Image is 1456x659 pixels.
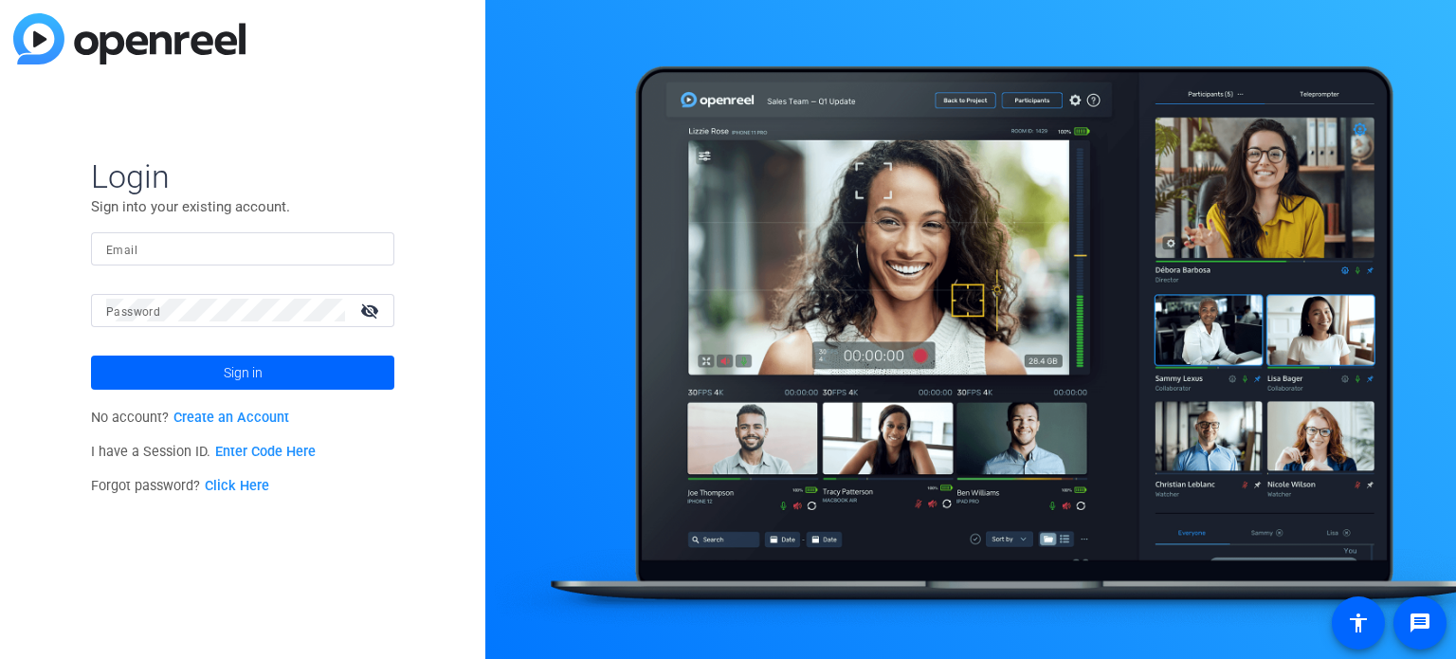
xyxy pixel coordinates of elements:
input: Enter Email Address [106,237,379,260]
a: Click Here [205,478,269,494]
mat-icon: message [1409,612,1431,634]
span: I have a Session ID. [91,444,316,460]
p: Sign into your existing account. [91,196,394,217]
span: Login [91,156,394,196]
span: Sign in [224,349,263,396]
mat-icon: accessibility [1347,612,1370,634]
mat-icon: visibility_off [349,297,394,324]
mat-label: Email [106,244,137,257]
a: Enter Code Here [215,444,316,460]
span: No account? [91,410,289,426]
a: Create an Account [173,410,289,426]
button: Sign in [91,356,394,390]
img: blue-gradient.svg [13,13,246,64]
mat-label: Password [106,305,160,319]
span: Forgot password? [91,478,269,494]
